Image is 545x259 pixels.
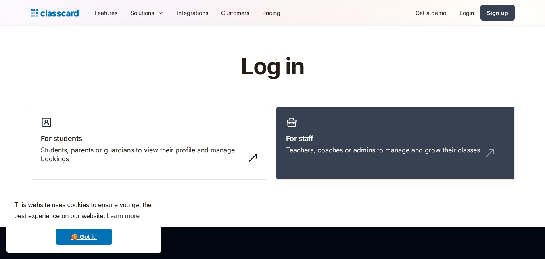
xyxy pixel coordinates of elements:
a: home [31,7,79,19]
a: Integrations [170,4,215,22]
div: Solutions [130,8,154,17]
a: For studentsStudents, parents or guardians to view their profile and manage bookings [31,107,269,180]
a: Customers [215,4,256,22]
h1: Log in [144,54,401,79]
a: dismiss cookie message [56,229,112,245]
a: Login [453,4,480,22]
div: Sign up [487,8,508,17]
h3: For staff [286,133,505,144]
a: Get a demo [409,4,453,22]
a: learn more about cookies [105,210,141,222]
div: Teachers, coaches or admins to manage and grow their classes [286,145,480,154]
div: Students, parents or guardians to view their profile and manage bookings [41,145,243,164]
div: cookieconsent [6,193,161,253]
div: Solutions [124,4,170,22]
h3: For students [41,133,259,144]
a: For staffTeachers, coaches or admins to manage and grow their classes [276,107,515,180]
a: Sign up [480,5,515,21]
a: Features [88,4,124,22]
span: This website uses cookies to ensure you get the best experience on our website. [14,200,154,222]
a: Pricing [256,4,287,22]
